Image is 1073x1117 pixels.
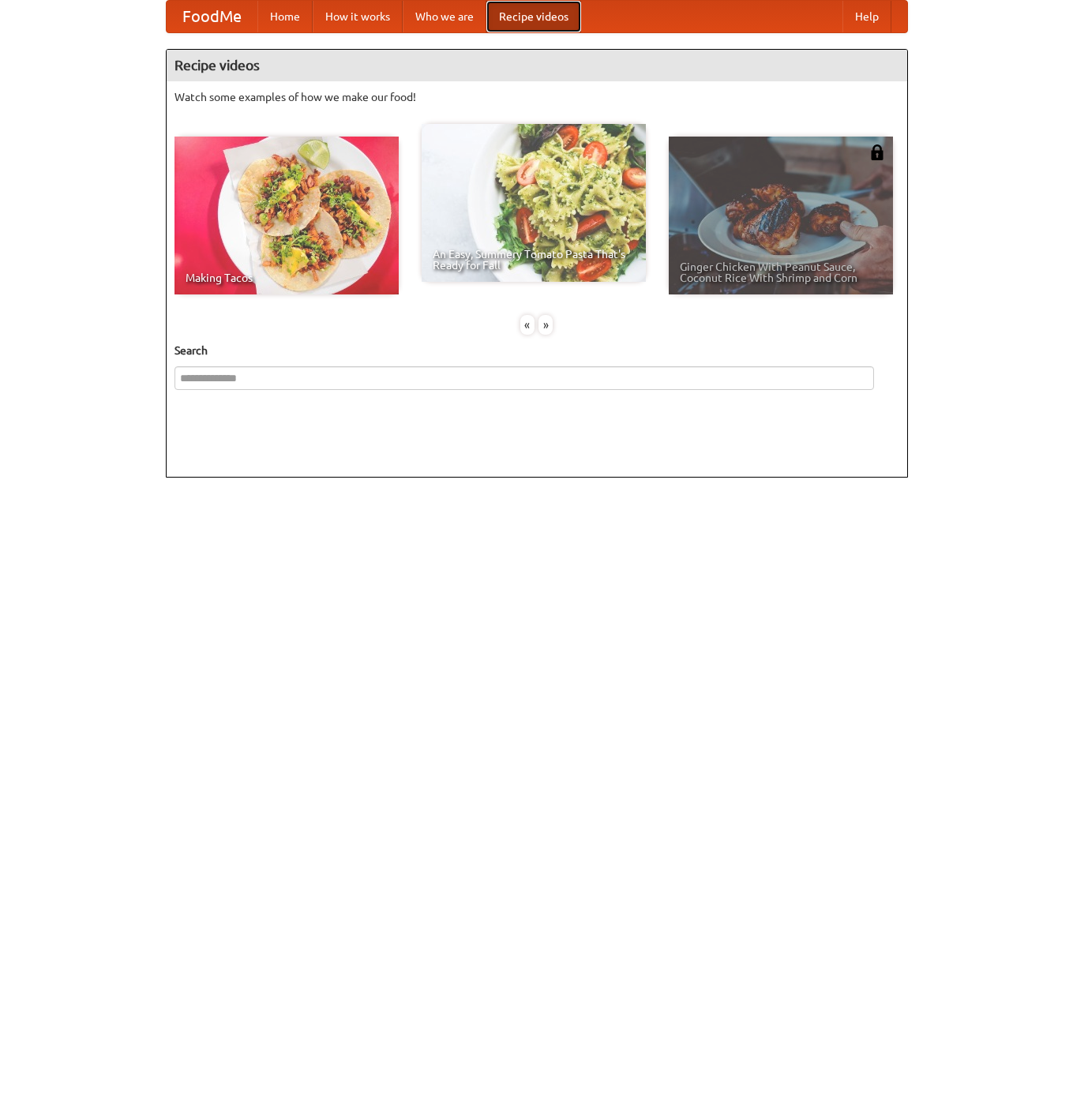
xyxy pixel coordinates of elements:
h5: Search [174,343,899,358]
a: An Easy, Summery Tomato Pasta That's Ready for Fall [422,124,646,282]
a: Recipe videos [486,1,581,32]
a: FoodMe [167,1,257,32]
p: Watch some examples of how we make our food! [174,89,899,105]
a: Making Tacos [174,137,399,294]
div: « [520,315,535,335]
h4: Recipe videos [167,50,907,81]
a: Home [257,1,313,32]
div: » [538,315,553,335]
span: An Easy, Summery Tomato Pasta That's Ready for Fall [433,249,635,271]
span: Making Tacos [186,272,388,283]
img: 483408.png [869,144,885,160]
a: How it works [313,1,403,32]
a: Who we are [403,1,486,32]
a: Help [842,1,891,32]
